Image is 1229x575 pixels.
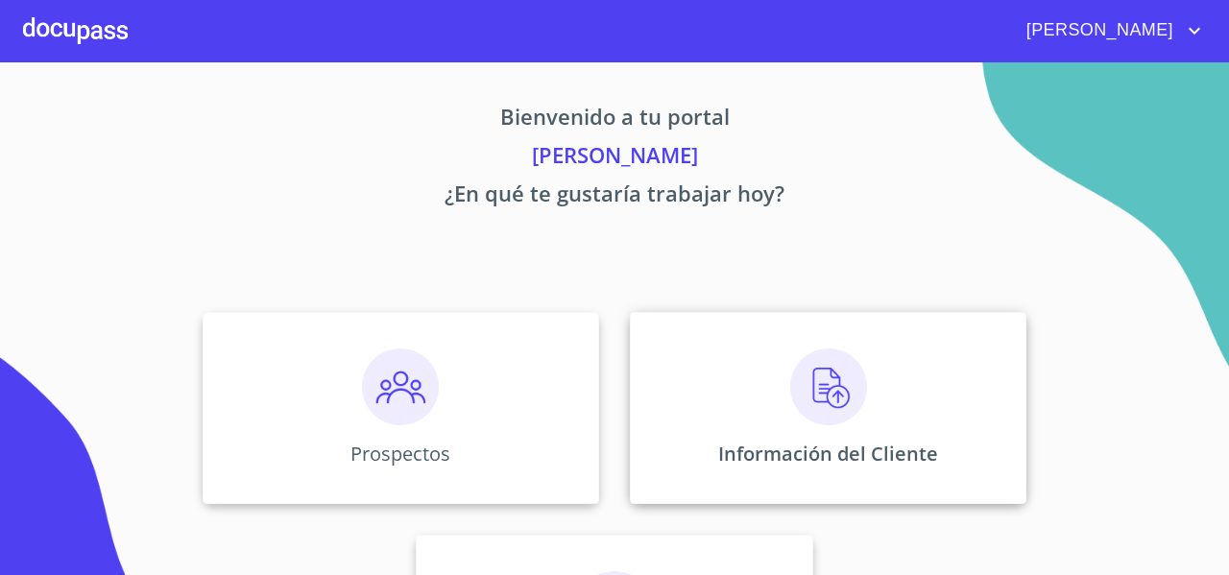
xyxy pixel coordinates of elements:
span: [PERSON_NAME] [1012,15,1183,46]
img: carga.png [790,348,867,425]
p: Información del Cliente [718,441,938,467]
p: Prospectos [350,441,450,467]
p: ¿En qué te gustaría trabajar hoy? [23,178,1206,216]
button: account of current user [1012,15,1206,46]
p: [PERSON_NAME] [23,139,1206,178]
p: Bienvenido a tu portal [23,101,1206,139]
img: prospectos.png [362,348,439,425]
